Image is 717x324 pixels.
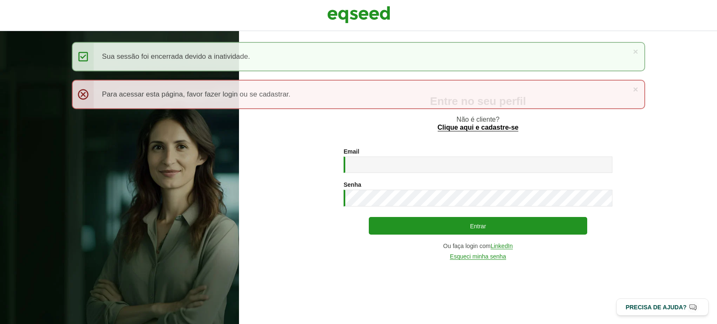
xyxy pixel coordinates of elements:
p: Não é cliente? [256,115,700,131]
a: × [633,47,638,56]
img: EqSeed Logo [327,4,390,25]
label: Senha [344,182,361,188]
button: Entrar [369,217,587,235]
a: Clique aqui e cadastre-se [438,124,519,131]
a: × [633,85,638,94]
label: Email [344,149,359,154]
div: Para acessar esta página, favor fazer login ou se cadastrar. [72,80,646,109]
a: LinkedIn [491,243,513,249]
div: Ou faça login com [344,243,612,249]
a: Esqueci minha senha [450,253,506,260]
div: Sua sessão foi encerrada devido a inatividade. [72,42,646,71]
